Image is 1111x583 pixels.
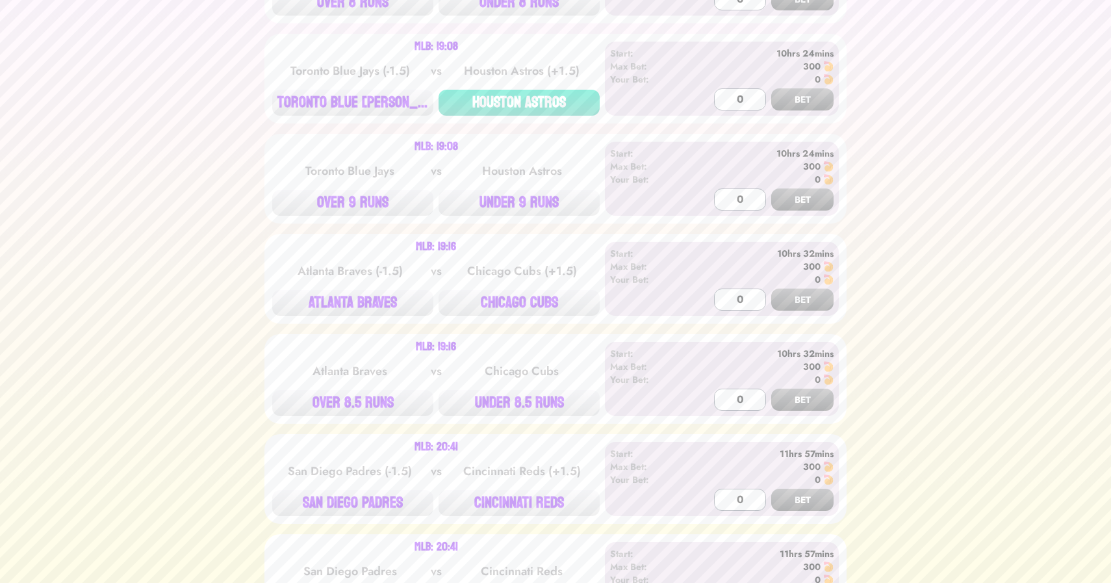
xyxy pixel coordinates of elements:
div: MLB: 19:08 [415,142,458,152]
img: 🍤 [823,461,834,472]
div: Start: [610,147,685,160]
button: BET [771,188,834,211]
button: TORONTO BLUE [PERSON_NAME]... [272,90,433,116]
div: 300 [803,360,821,373]
div: 11hrs 57mins [685,447,834,460]
div: Atlanta Braves (-1.5) [285,262,416,280]
button: BET [771,389,834,411]
div: vs [428,62,444,80]
div: Your Bet: [610,373,685,386]
div: MLB: 19:16 [416,242,456,252]
div: 0 [815,473,821,486]
div: 10hrs 32mins [685,347,834,360]
div: 300 [803,460,821,473]
div: vs [428,562,444,580]
div: Your Bet: [610,73,685,86]
div: Max Bet: [610,460,685,473]
div: Your Bet: [610,273,685,286]
div: Chicago Cubs [456,362,587,380]
div: Max Bet: [610,360,685,373]
button: BET [771,489,834,511]
div: 10hrs 24mins [685,47,834,60]
img: 🍤 [823,562,834,572]
div: 0 [815,173,821,186]
div: Start: [610,447,685,460]
button: HOUSTON ASTROS [439,90,600,116]
div: Cincinnati Reds (+1.5) [456,462,587,480]
div: Chicago Cubs (+1.5) [456,262,587,280]
button: UNDER 8.5 RUNS [439,390,600,416]
div: 11hrs 57mins [685,547,834,560]
div: Houston Astros [456,162,587,180]
div: Atlanta Braves [285,362,416,380]
button: CINCINNATI REDS [439,490,600,516]
div: Start: [610,547,685,560]
div: Your Bet: [610,473,685,486]
div: vs [428,362,444,380]
button: BET [771,289,834,311]
div: 0 [815,73,821,86]
img: 🍤 [823,361,834,372]
div: vs [428,162,444,180]
div: 300 [803,560,821,573]
div: San Diego Padres (-1.5) [285,462,416,480]
div: San Diego Padres [285,562,416,580]
img: 🍤 [823,274,834,285]
img: 🍤 [823,161,834,172]
div: 0 [815,273,821,286]
div: Start: [610,347,685,360]
button: CHICAGO CUBS [439,290,600,316]
div: 300 [803,160,821,173]
div: Max Bet: [610,160,685,173]
div: Toronto Blue Jays [285,162,416,180]
img: 🍤 [823,374,834,385]
button: OVER 9 RUNS [272,190,433,216]
img: 🍤 [823,61,834,71]
div: Max Bet: [610,60,685,73]
div: Cincinnati Reds [456,562,587,580]
div: Start: [610,247,685,260]
div: 10hrs 24mins [685,147,834,160]
div: Your Bet: [610,173,685,186]
div: vs [428,262,444,280]
div: 10hrs 32mins [685,247,834,260]
div: Toronto Blue Jays (-1.5) [285,62,416,80]
div: Houston Astros (+1.5) [456,62,587,80]
div: Max Bet: [610,260,685,273]
div: MLB: 19:16 [416,342,456,352]
div: MLB: 19:08 [415,42,458,52]
button: OVER 8.5 RUNS [272,390,433,416]
img: 🍤 [823,174,834,185]
button: ATLANTA BRAVES [272,290,433,316]
div: MLB: 20:41 [415,542,458,552]
button: SAN DIEGO PADRES [272,490,433,516]
div: Start: [610,47,685,60]
button: BET [771,88,834,110]
button: UNDER 9 RUNS [439,190,600,216]
img: 🍤 [823,74,834,84]
div: MLB: 20:41 [415,442,458,452]
img: 🍤 [823,474,834,485]
div: Max Bet: [610,560,685,573]
div: 0 [815,373,821,386]
div: 300 [803,60,821,73]
img: 🍤 [823,261,834,272]
div: 300 [803,260,821,273]
div: vs [428,462,444,480]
